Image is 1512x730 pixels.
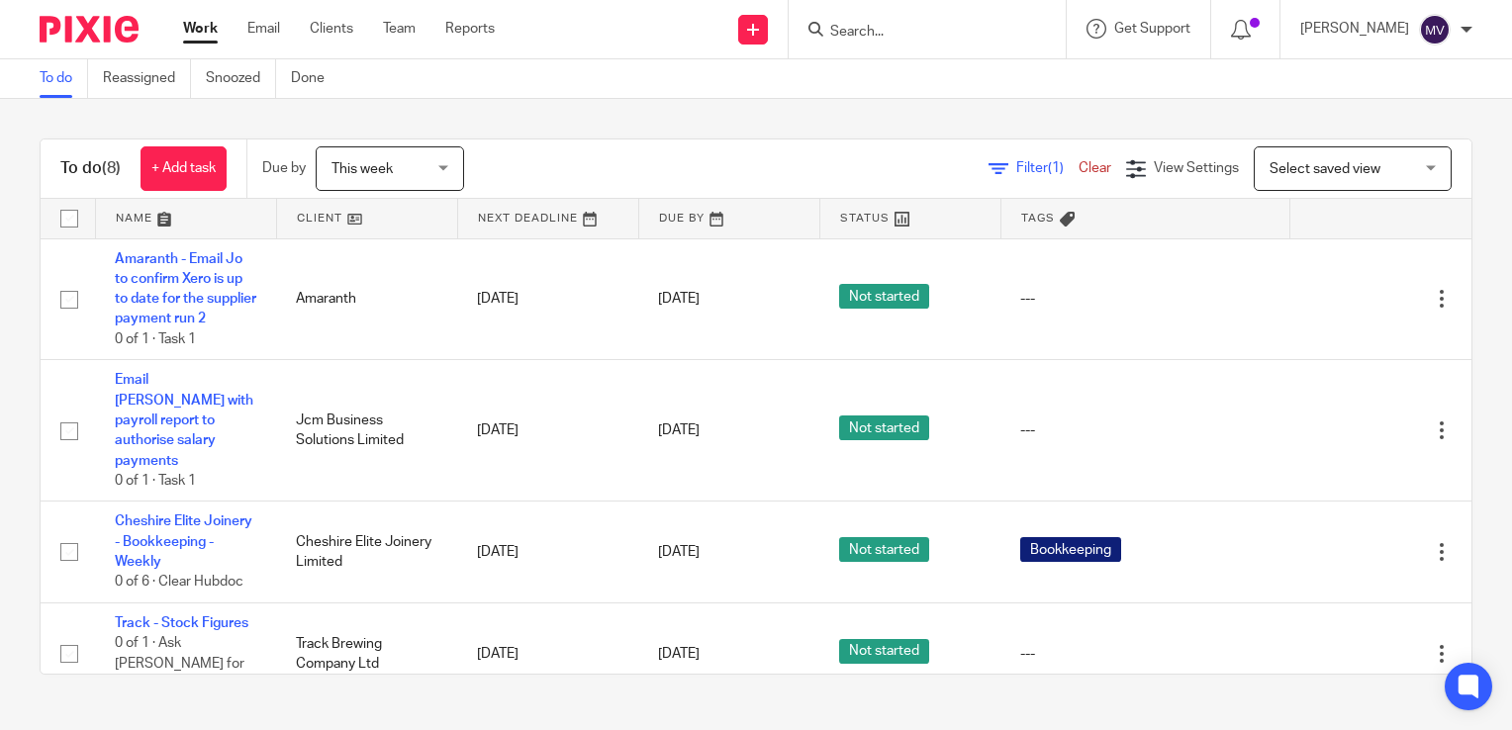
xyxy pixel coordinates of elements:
[262,158,306,178] p: Due by
[40,16,139,43] img: Pixie
[115,576,243,590] span: 0 of 6 · Clear Hubdoc
[1020,420,1271,440] div: ---
[141,146,227,191] a: + Add task
[115,332,196,346] span: 0 of 1 · Task 1
[658,423,700,437] span: [DATE]
[102,160,121,176] span: (8)
[383,19,416,39] a: Team
[115,474,196,488] span: 0 of 1 · Task 1
[183,19,218,39] a: Work
[331,162,393,176] span: This week
[457,360,638,502] td: [DATE]
[115,637,244,691] span: 0 of 1 · Ask [PERSON_NAME] for Stock Figures
[1020,537,1121,562] span: Bookkeeping
[445,19,495,39] a: Reports
[1020,644,1271,664] div: ---
[115,514,252,569] a: Cheshire Elite Joinery - Bookkeeping - Weekly
[115,373,253,467] a: Email [PERSON_NAME] with payroll report to authorise salary payments
[1079,161,1111,175] a: Clear
[40,59,88,98] a: To do
[276,360,457,502] td: Jcm Business Solutions Limited
[276,502,457,603] td: Cheshire Elite Joinery Limited
[457,602,638,704] td: [DATE]
[1419,14,1451,46] img: svg%3E
[457,238,638,360] td: [DATE]
[60,158,121,179] h1: To do
[103,59,191,98] a: Reassigned
[310,19,353,39] a: Clients
[839,284,929,309] span: Not started
[276,238,457,360] td: Amaranth
[1020,289,1271,309] div: ---
[1154,161,1239,175] span: View Settings
[1270,162,1380,176] span: Select saved view
[658,292,700,306] span: [DATE]
[247,19,280,39] a: Email
[457,502,638,603] td: [DATE]
[1048,161,1064,175] span: (1)
[839,639,929,664] span: Not started
[276,602,457,704] td: Track Brewing Company Ltd
[1021,213,1055,224] span: Tags
[115,252,256,326] a: Amaranth - Email Jo to confirm Xero is up to date for the supplier payment run 2
[658,647,700,661] span: [DATE]
[115,616,248,630] a: Track - Stock Figures
[1300,19,1409,39] p: [PERSON_NAME]
[828,24,1006,42] input: Search
[291,59,339,98] a: Done
[1016,161,1079,175] span: Filter
[839,415,929,440] span: Not started
[658,545,700,559] span: [DATE]
[206,59,276,98] a: Snoozed
[839,537,929,562] span: Not started
[1114,22,1190,36] span: Get Support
